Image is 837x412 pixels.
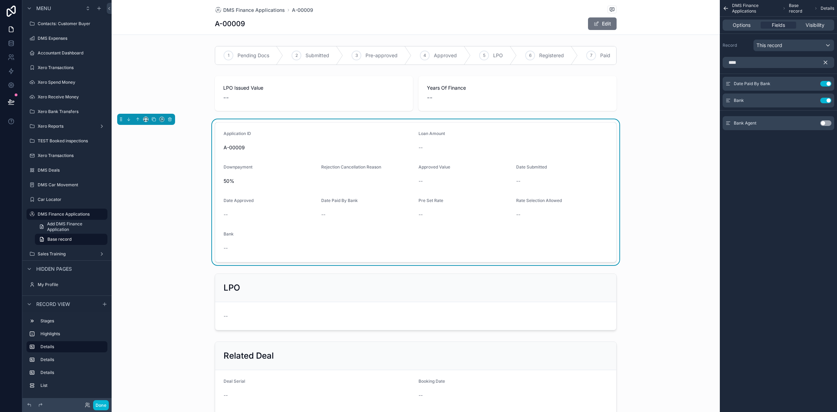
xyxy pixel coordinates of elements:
[418,178,423,185] span: --
[38,167,106,173] label: DMS Deals
[321,211,325,218] span: --
[38,80,106,85] label: Xero Spend Money
[733,22,751,29] span: Options
[27,106,107,117] a: Xero Bank Transfers
[40,344,102,350] label: Details
[27,209,107,220] a: DMS Finance Applications
[321,198,358,203] span: Date Paid By Bank
[734,98,744,103] span: Bank
[734,81,770,87] span: Date Paid By Bank
[22,312,112,398] div: scrollable content
[418,144,423,151] span: --
[27,179,107,190] a: DMS Car Movement
[224,245,228,252] span: --
[40,318,105,324] label: Stages
[38,182,106,188] label: DMS Car Movement
[27,150,107,161] a: Xero Transactions
[47,237,71,242] span: Base record
[516,164,547,170] span: Date Submitted
[516,198,562,203] span: Rate Selection Allowed
[418,198,443,203] span: Pre Set Rate
[38,109,106,114] label: Xero Bank Transfers
[38,94,106,100] label: Xero Receive Money
[38,138,106,144] label: TEST Booked inspections
[36,301,70,308] span: Record view
[93,400,109,410] button: Done
[27,248,107,260] a: Sales Training
[27,165,107,176] a: DMS Deals
[38,50,106,56] label: Accountant Dashboard
[38,21,106,27] label: Contacts: Customer Buyer
[224,231,234,237] span: Bank
[35,221,107,232] a: Add DMS Finance Application
[40,357,105,362] label: Details
[772,22,785,29] span: Fields
[27,91,107,103] a: Xero Receive Money
[40,370,105,375] label: Details
[224,211,228,218] span: --
[38,65,106,70] label: Xero Transactions
[418,164,450,170] span: Approved Value
[734,120,756,126] span: Bank Agent
[40,331,105,337] label: Highlights
[588,17,617,30] button: Edit
[292,7,313,14] a: A-00009
[38,197,106,202] label: Car Locator
[516,178,520,185] span: --
[224,144,413,151] span: A-00009
[224,131,251,136] span: Application ID
[806,22,824,29] span: Visibility
[753,39,834,51] button: This record
[38,251,96,257] label: Sales Training
[27,121,107,132] a: Xero Reports
[35,234,107,245] a: Base record
[418,211,423,218] span: --
[36,265,72,272] span: Hidden pages
[224,178,316,185] span: 50%
[47,221,103,232] span: Add DMS Finance Application
[789,3,811,14] span: Base record
[223,7,285,14] span: DMS Finance Applications
[224,198,254,203] span: Date Approved
[215,7,285,14] a: DMS Finance Applications
[38,282,106,287] label: My Profile
[756,42,782,49] span: This record
[27,279,107,290] a: My Profile
[821,6,834,11] span: Details
[40,383,105,388] label: List
[38,36,106,41] label: DMS Expenses
[27,62,107,73] a: Xero Transactions
[27,194,107,205] a: Car Locator
[723,43,751,48] label: Record
[27,47,107,59] a: Accountant Dashboard
[38,153,106,158] label: Xero Transactions
[38,123,96,129] label: Xero Reports
[27,33,107,44] a: DMS Expenses
[224,164,252,170] span: Downpayment
[38,211,103,217] label: DMS Finance Applications
[215,19,245,29] h1: A-00009
[27,135,107,147] a: TEST Booked inspections
[732,3,779,14] span: DMS Finance Applications
[418,131,445,136] span: Loan Amount
[321,164,381,170] span: Rejection Cancellation Reason
[36,5,51,12] span: Menu
[27,18,107,29] a: Contacts: Customer Buyer
[27,77,107,88] a: Xero Spend Money
[516,211,520,218] span: --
